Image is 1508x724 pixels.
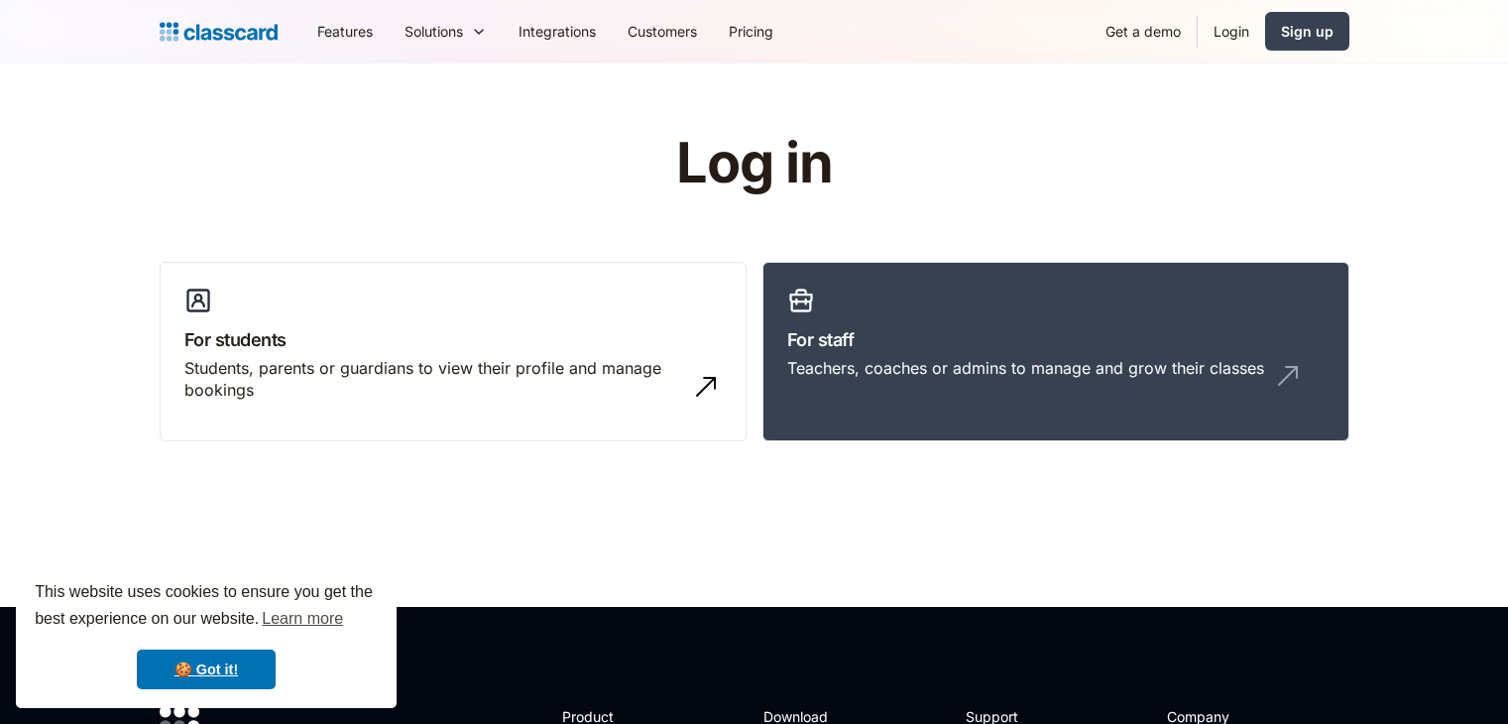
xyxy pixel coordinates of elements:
a: Integrations [503,9,612,54]
a: For staffTeachers, coaches or admins to manage and grow their classes [762,262,1349,442]
a: dismiss cookie message [137,650,276,689]
a: Customers [612,9,713,54]
a: For studentsStudents, parents or guardians to view their profile and manage bookings [160,262,747,442]
a: Get a demo [1090,9,1197,54]
h3: For staff [787,326,1325,353]
div: Solutions [389,9,503,54]
a: home [160,18,278,46]
a: learn more about cookies [259,604,346,634]
a: Features [301,9,389,54]
h3: For students [184,326,722,353]
span: This website uses cookies to ensure you get the best experience on our website. [35,580,378,634]
div: Students, parents or guardians to view their profile and manage bookings [184,357,682,402]
div: Solutions [405,21,463,42]
div: Teachers, coaches or admins to manage and grow their classes [787,357,1264,379]
a: Login [1198,9,1265,54]
div: Sign up [1281,21,1334,42]
h1: Log in [439,133,1069,194]
a: Sign up [1265,12,1349,51]
div: cookieconsent [16,561,397,708]
a: Pricing [713,9,789,54]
